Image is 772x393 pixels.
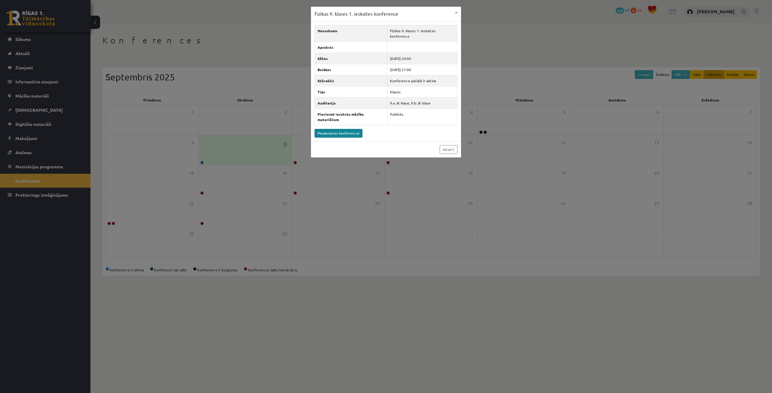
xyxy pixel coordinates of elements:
[451,7,461,18] button: ×
[387,53,457,64] td: [DATE] 20:00
[315,108,387,125] th: Pievienot ierakstu mācību materiāliem
[315,53,387,64] th: Sākas
[387,97,457,108] td: 9.a JK klase, 9.b JK klase
[315,129,362,138] a: Pievienoties konferencei
[315,97,387,108] th: Auditorija
[315,64,387,75] th: Beidzas
[387,64,457,75] td: [DATE] 21:00
[315,10,398,17] h3: Fizikas 9. klases 1. ieskaites konference
[440,145,457,154] a: Aizvērt
[315,86,387,97] th: Tips
[315,25,387,42] th: Nosaukums
[387,75,457,86] td: Konference pašlaik ir aktīva
[315,42,387,53] th: Apraksts
[387,25,457,42] td: Fizikas 9. klases 1. ieskaites konference
[387,108,457,125] td: Publisks
[387,86,457,97] td: Klases
[315,75,387,86] th: Stāvoklis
